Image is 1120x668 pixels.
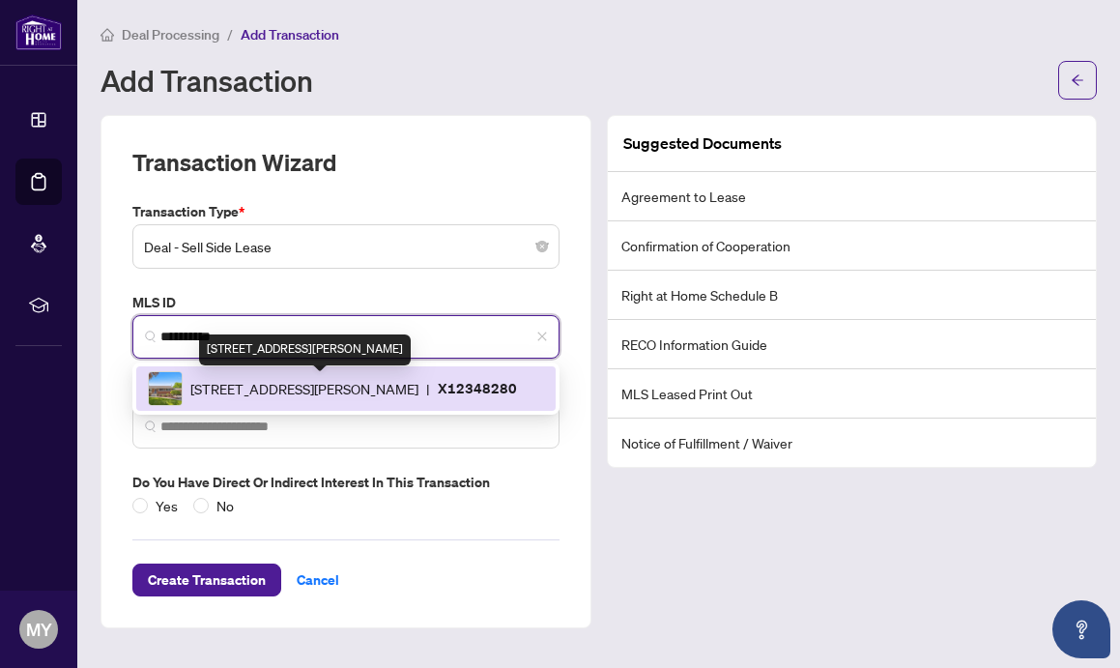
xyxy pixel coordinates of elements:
[148,565,266,595] span: Create Transaction
[608,271,1097,320] li: Right at Home Schedule B
[145,331,157,342] img: search_icon
[297,565,339,595] span: Cancel
[132,147,336,178] h2: Transaction Wizard
[536,331,548,342] span: close
[132,564,281,596] button: Create Transaction
[132,472,560,493] label: Do you have direct or indirect interest in this transaction
[608,221,1097,271] li: Confirmation of Cooperation
[438,377,517,399] p: X12348280
[608,320,1097,369] li: RECO Information Guide
[199,334,411,365] div: [STREET_ADDRESS][PERSON_NAME]
[241,26,339,44] span: Add Transaction
[26,616,52,643] span: MY
[426,378,430,399] span: |
[608,369,1097,419] li: MLS Leased Print Out
[132,292,560,313] label: MLS ID
[623,131,782,156] article: Suggested Documents
[101,65,313,96] h1: Add Transaction
[148,495,186,516] span: Yes
[132,201,560,222] label: Transaction Type
[608,419,1097,467] li: Notice of Fulfillment / Waiver
[209,495,242,516] span: No
[190,378,418,399] span: [STREET_ADDRESS][PERSON_NAME]
[101,28,114,42] span: home
[145,421,157,432] img: search_icon
[536,241,548,252] span: close-circle
[144,228,548,265] span: Deal - Sell Side Lease
[122,26,219,44] span: Deal Processing
[149,372,182,405] img: IMG-X12348280_1.jpg
[227,23,233,45] li: /
[1071,73,1084,87] span: arrow-left
[1052,600,1110,658] button: Open asap
[281,564,355,596] button: Cancel
[608,172,1097,221] li: Agreement to Lease
[15,15,62,50] img: logo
